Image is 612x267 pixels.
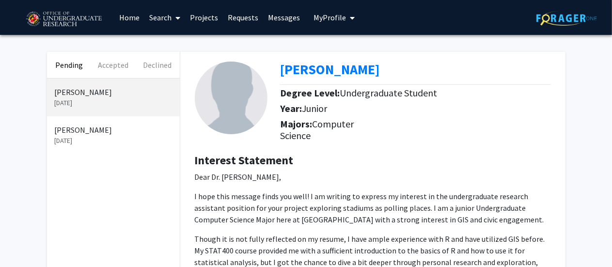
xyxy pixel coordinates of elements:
[135,52,179,78] button: Declined
[280,61,379,78] b: [PERSON_NAME]
[302,102,327,114] span: Junior
[536,11,597,26] img: ForagerOne Logo
[55,98,172,108] p: [DATE]
[47,52,91,78] button: Pending
[280,118,312,130] b: Majors:
[195,190,551,225] p: I hope this message finds you well! I am writing to express my interest in the undergraduate rese...
[195,153,294,168] b: Interest Statement
[280,102,302,114] b: Year:
[144,0,185,34] a: Search
[195,171,551,183] p: Dear Dr. [PERSON_NAME],
[314,13,346,22] span: My Profile
[114,0,144,34] a: Home
[7,223,41,260] iframe: Chat
[280,87,340,99] b: Degree Level:
[55,136,172,146] p: [DATE]
[55,124,172,136] p: [PERSON_NAME]
[263,0,305,34] a: Messages
[23,7,105,31] img: University of Maryland Logo
[280,61,379,78] a: Opens in a new tab
[195,62,267,134] img: Profile Picture
[340,87,437,99] span: Undergraduate Student
[91,52,135,78] button: Accepted
[55,86,172,98] p: [PERSON_NAME]
[223,0,263,34] a: Requests
[280,118,354,141] span: Computer Science
[185,0,223,34] a: Projects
